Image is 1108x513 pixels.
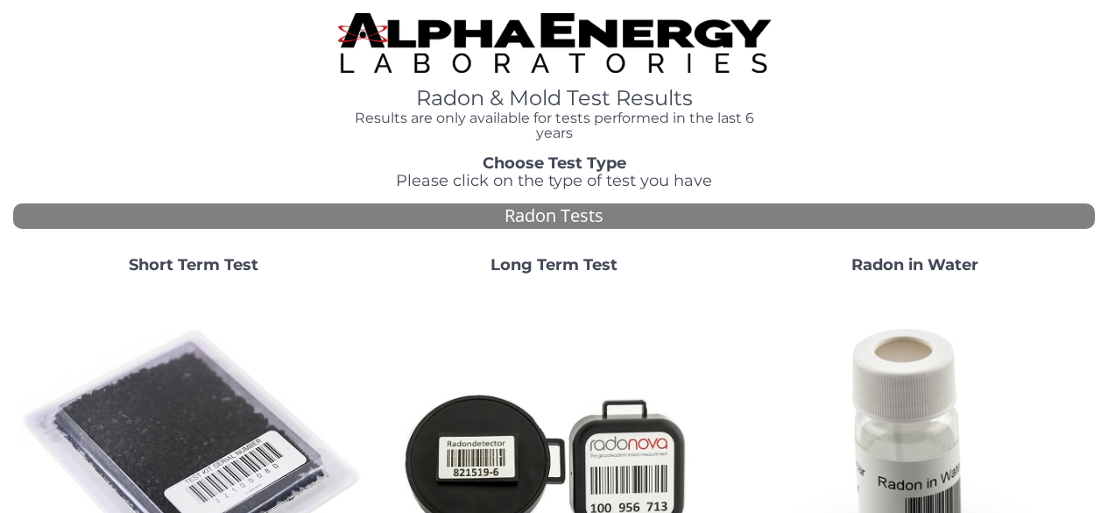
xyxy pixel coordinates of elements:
[851,255,978,274] strong: Radon in Water
[338,87,771,110] h1: Radon & Mold Test Results
[396,171,712,190] span: Please click on the type of test you have
[338,13,771,73] img: TightCrop.jpg
[483,153,626,173] strong: Choose Test Type
[338,110,771,141] h4: Results are only available for tests performed in the last 6 years
[129,255,258,274] strong: Short Term Test
[490,255,618,274] strong: Long Term Test
[13,203,1095,229] div: Radon Tests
